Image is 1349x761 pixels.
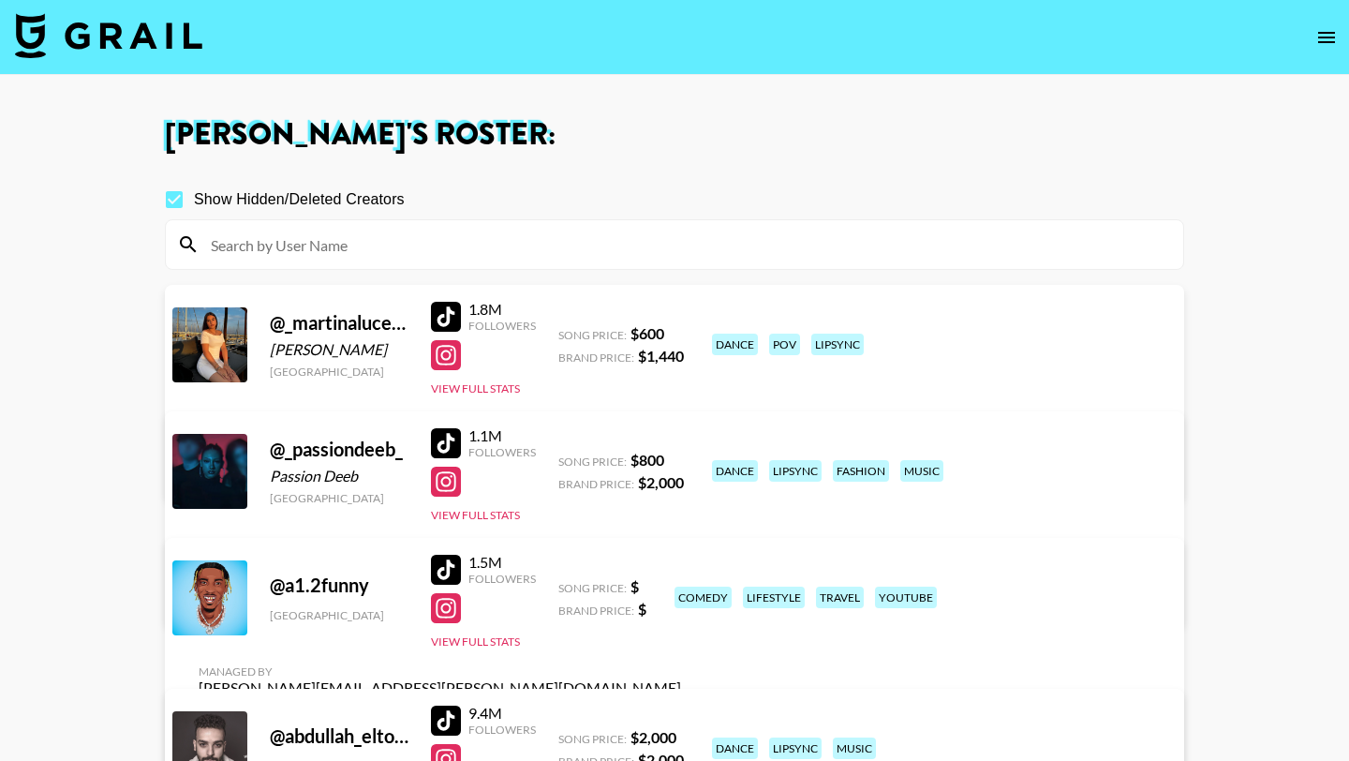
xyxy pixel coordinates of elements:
[468,723,536,737] div: Followers
[468,426,536,445] div: 1.1M
[712,334,758,355] div: dance
[558,732,627,746] span: Song Price:
[270,608,408,622] div: [GEOGRAPHIC_DATA]
[270,574,408,597] div: @ a1.2funny
[431,508,520,522] button: View Full Stats
[15,13,202,58] img: Grail Talent
[270,467,408,485] div: Passion Deeb
[431,634,520,649] button: View Full Stats
[638,347,684,365] strong: $ 1,440
[558,477,634,491] span: Brand Price:
[638,473,684,491] strong: $ 2,000
[468,319,536,333] div: Followers
[630,577,639,595] strong: $
[630,451,664,469] strong: $ 800
[1308,19,1345,56] button: open drawer
[558,581,627,595] span: Song Price:
[165,120,1184,150] h1: [PERSON_NAME] 's Roster:
[674,587,732,608] div: comedy
[199,664,681,679] div: Managed By
[431,381,520,395] button: View Full Stats
[270,491,408,505] div: [GEOGRAPHIC_DATA]
[875,587,937,608] div: youtube
[200,230,1172,260] input: Search by User Name
[468,445,536,459] div: Followers
[833,460,889,482] div: fashion
[769,334,800,355] div: pov
[468,704,536,723] div: 9.4M
[270,724,408,748] div: @ abdullah_eltourky
[194,188,405,211] span: Show Hidden/Deleted Creators
[270,311,408,335] div: @ _martinalucena
[900,460,943,482] div: music
[468,572,536,586] div: Followers
[833,738,876,759] div: music
[468,300,536,319] div: 1.8M
[769,738,822,759] div: lipsync
[270,340,408,359] div: [PERSON_NAME]
[630,324,664,342] strong: $ 600
[558,351,634,365] span: Brand Price:
[468,553,536,572] div: 1.5M
[270,365,408,379] div: [GEOGRAPHIC_DATA]
[712,460,758,482] div: dance
[558,328,627,342] span: Song Price:
[811,334,864,355] div: lipsync
[743,587,805,608] div: lifestyle
[816,587,864,608] div: travel
[630,728,676,746] strong: $ 2,000
[199,679,681,697] div: [PERSON_NAME][EMAIL_ADDRESS][PERSON_NAME][DOMAIN_NAME]
[638,600,646,618] strong: $
[712,738,758,759] div: dance
[558,455,627,469] span: Song Price:
[769,460,822,482] div: lipsync
[558,604,634,618] span: Brand Price:
[270,438,408,461] div: @ _passiondeeb_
